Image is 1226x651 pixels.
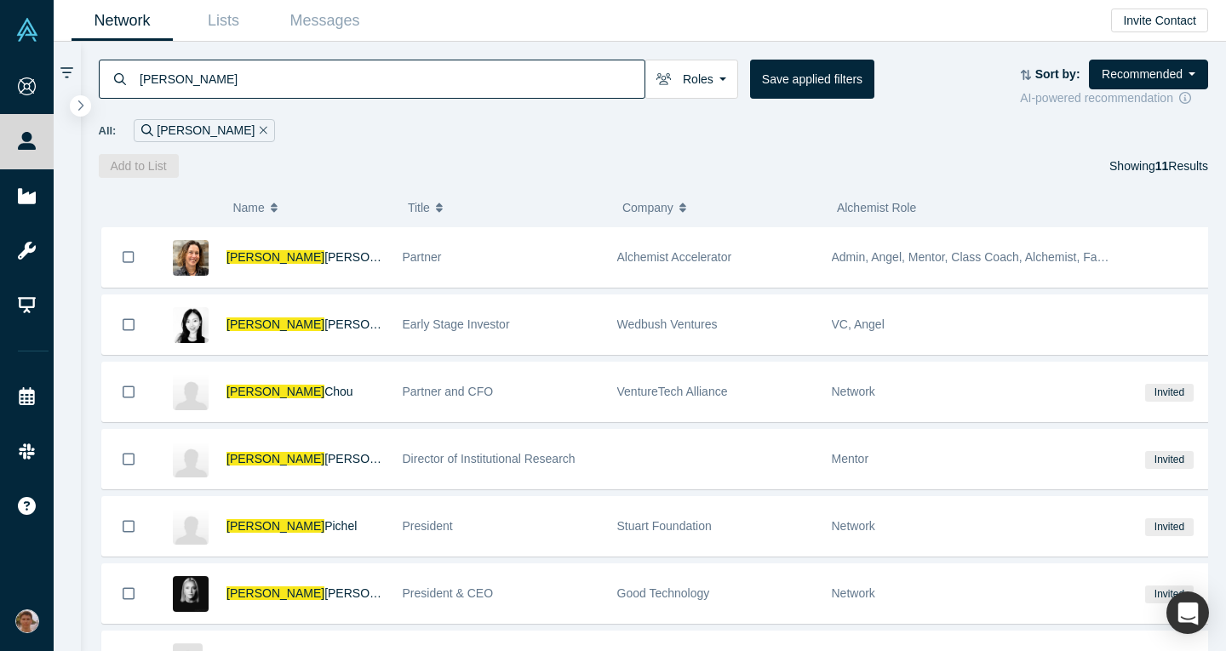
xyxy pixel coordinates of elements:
[226,452,422,465] a: [PERSON_NAME][PERSON_NAME]
[1109,154,1208,178] div: Showing
[173,374,209,410] img: Christy Chou's Profile Image
[15,18,39,42] img: Alchemist Vault Logo
[750,60,874,99] button: Save applied filters
[645,60,738,99] button: Roles
[72,1,173,41] a: Network
[274,1,375,41] a: Messages
[1145,518,1193,536] span: Invited
[403,519,453,533] span: President
[832,452,869,465] span: Mentor
[832,385,875,398] span: Network
[1145,585,1193,603] span: Invited
[617,519,712,533] span: Stuart Foundation
[102,363,155,421] button: Bookmark
[617,250,732,264] span: Alchemist Accelerator
[226,586,324,600] span: [PERSON_NAME]
[403,385,494,398] span: Partner and CFO
[226,250,324,264] span: [PERSON_NAME]
[99,123,117,140] span: All:
[832,586,875,600] span: Network
[408,190,430,226] span: Title
[173,1,274,41] a: Lists
[226,586,422,600] a: [PERSON_NAME][PERSON_NAME]
[173,442,209,477] img: Christy Mann's Profile Image
[226,452,324,465] span: [PERSON_NAME]
[617,385,728,398] span: VentureTech Alliance
[1155,159,1169,173] strong: 11
[134,119,275,142] div: [PERSON_NAME]
[832,519,875,533] span: Network
[138,59,645,99] input: Search by name, title, company, summary, expertise, investment criteria or topics of focus
[99,154,179,178] button: Add to List
[1155,159,1208,173] span: Results
[232,190,390,226] button: Name
[1111,9,1208,32] button: Invite Contact
[403,250,442,264] span: Partner
[622,190,673,226] span: Company
[324,519,357,533] span: Pichel
[173,307,209,343] img: Christy Wang's Profile Image
[173,576,209,612] img: Christy Wyatt's Profile Image
[226,385,324,398] span: [PERSON_NAME]
[1145,384,1193,402] span: Invited
[173,240,209,276] img: Christy Canida's Profile Image
[324,452,422,465] span: [PERSON_NAME]
[102,227,155,287] button: Bookmark
[617,317,718,331] span: Wedbush Ventures
[1145,451,1193,469] span: Invited
[622,190,819,226] button: Company
[403,452,576,465] span: Director of Institutional Research
[832,317,885,331] span: VC, Angel
[102,564,155,623] button: Bookmark
[102,430,155,488] button: Bookmark
[226,317,422,331] a: [PERSON_NAME][PERSON_NAME]
[403,586,494,600] span: President & CEO
[232,190,264,226] span: Name
[324,385,352,398] span: Chou
[173,509,209,545] img: Christy Pichel's Profile Image
[832,250,1217,264] span: Admin, Angel, Mentor, Class Coach, Alchemist, Faculty, Partner, Lecturer
[408,190,604,226] button: Title
[403,317,510,331] span: Early Stage Investor
[102,497,155,556] button: Bookmark
[226,519,324,533] span: [PERSON_NAME]
[1035,67,1080,81] strong: Sort by:
[1089,60,1208,89] button: Recommended
[255,121,267,140] button: Remove Filter
[102,295,155,354] button: Bookmark
[324,317,422,331] span: [PERSON_NAME]
[226,317,324,331] span: [PERSON_NAME]
[837,201,916,214] span: Alchemist Role
[226,385,353,398] a: [PERSON_NAME]Chou
[324,250,422,264] span: [PERSON_NAME]
[617,586,710,600] span: Good Technology
[15,609,39,633] img: Mikhail Baklanov's Account
[226,250,422,264] a: [PERSON_NAME][PERSON_NAME]
[1020,89,1208,107] div: AI-powered recommendation
[324,586,422,600] span: [PERSON_NAME]
[226,519,357,533] a: [PERSON_NAME]Pichel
